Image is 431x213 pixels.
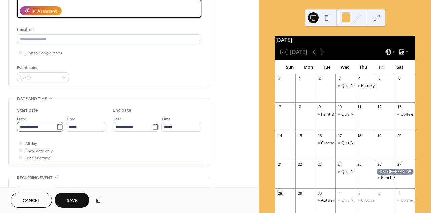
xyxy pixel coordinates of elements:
[317,162,322,167] div: 23
[341,112,361,117] div: Quiz Night
[397,162,402,167] div: 27
[335,112,355,117] div: Quiz Night
[391,60,409,74] div: Sat
[55,193,89,208] button: Save
[321,112,341,117] div: Paint & Sip
[357,190,362,196] div: 2
[315,140,335,146] div: Crochet workshop
[17,26,200,33] div: Location
[401,112,422,117] div: Coffee Fest
[277,133,282,138] div: 14
[375,169,415,175] div: OKTOBERFEST Weekend
[321,198,384,203] div: Autumn Fabric Garland Workshop
[337,190,342,196] div: 1
[32,8,57,15] div: AI Assistant
[66,116,75,123] span: Time
[17,95,47,102] span: Date and time
[315,198,335,203] div: Autumn Fabric Garland Workshop
[397,133,402,138] div: 20
[355,83,375,89] div: Pottery night - Ely Clay Collective 1 year anniversary
[277,190,282,196] div: 28
[20,6,62,15] button: AI Assistant
[317,190,322,196] div: 30
[297,133,302,138] div: 15
[337,76,342,81] div: 3
[113,116,122,123] span: Date
[281,60,299,74] div: Sun
[17,174,53,181] span: Recurring event
[17,107,38,114] div: Start date
[275,36,415,44] div: [DATE]
[395,198,415,203] div: Comedy Night - Paul Sinha
[377,190,382,196] div: 3
[357,104,362,110] div: 11
[377,76,382,81] div: 5
[395,112,415,117] div: Coffee Fest
[377,104,382,110] div: 12
[277,76,282,81] div: 31
[317,76,322,81] div: 2
[357,162,362,167] div: 25
[67,197,78,204] span: Save
[317,133,322,138] div: 16
[317,60,336,74] div: Tue
[335,198,355,203] div: Quiz Night
[397,190,402,196] div: 4
[381,175,403,181] div: Pooch Party
[25,155,51,162] span: Hide end time
[377,162,382,167] div: 26
[355,198,375,203] div: Crochet workshop
[25,140,37,147] span: All day
[23,197,40,204] span: Cancel
[161,116,171,123] span: Time
[299,60,318,74] div: Mon
[25,50,62,57] span: Link to Google Maps
[321,140,355,146] div: Crochet workshop
[341,83,361,89] div: Quiz Night
[377,133,382,138] div: 19
[357,133,362,138] div: 18
[25,147,53,155] span: Show date only
[113,107,131,114] div: End date
[341,169,361,175] div: Quiz Night
[277,104,282,110] div: 7
[337,162,342,167] div: 24
[354,60,373,74] div: Thu
[297,190,302,196] div: 29
[341,140,361,146] div: Quiz Night
[361,198,395,203] div: Crochet workshop
[297,104,302,110] div: 8
[297,76,302,81] div: 1
[297,162,302,167] div: 22
[317,104,322,110] div: 9
[277,162,282,167] div: 21
[397,104,402,110] div: 13
[375,175,395,181] div: Pooch Party
[17,64,68,71] div: Event color
[336,60,354,74] div: Wed
[357,76,362,81] div: 4
[373,60,391,74] div: Fri
[341,198,361,203] div: Quiz Night
[315,112,335,117] div: Paint & Sip
[335,83,355,89] div: Quiz Night
[397,76,402,81] div: 6
[337,104,342,110] div: 10
[11,193,52,208] button: Cancel
[335,169,355,175] div: Quiz Night
[337,133,342,138] div: 17
[335,140,355,146] div: Quiz Night
[17,116,26,123] span: Date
